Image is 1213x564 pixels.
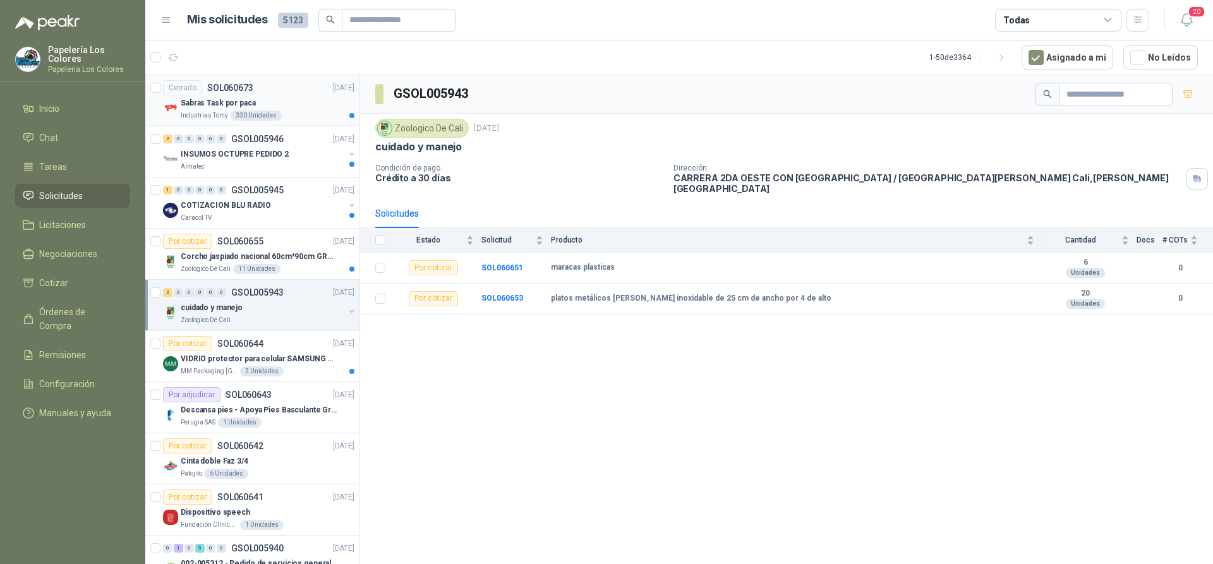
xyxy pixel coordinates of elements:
[217,135,226,143] div: 0
[163,183,357,223] a: 1 0 0 0 0 0 GSOL005945[DATE] Company LogoCOTIZACION BLU RADIOCaracol TV
[163,186,172,195] div: 1
[163,489,212,505] div: Por cotizar
[181,251,338,263] p: Corcho jaspiado nacional 60cm*90cm GROSOR 8MM
[1066,299,1105,309] div: Unidades
[375,164,663,172] p: Condición de pago
[181,162,205,172] p: Almatec
[39,102,59,116] span: Inicio
[181,404,338,416] p: Descansa pies - Apoya Pies Basculante Graduable Ergonómico
[39,218,86,232] span: Licitaciones
[217,186,226,195] div: 0
[375,172,663,183] p: Crédito a 30 días
[206,186,215,195] div: 0
[163,288,172,297] div: 2
[181,417,215,428] p: Perugia SAS
[481,236,533,244] span: Solicitud
[481,263,523,272] b: SOL060651
[333,491,354,503] p: [DATE]
[39,406,111,420] span: Manuales y ayuda
[15,343,130,367] a: Remisiones
[1043,90,1052,99] span: search
[226,390,272,399] p: SOL060643
[39,377,95,391] span: Configuración
[240,366,284,376] div: 2 Unidades
[163,407,178,423] img: Company Logo
[145,331,359,382] a: Por cotizarSOL060644[DATE] Company LogoVIDRIO protector para celular SAMSUNG GALAXI A16 5GMM Pack...
[409,260,458,275] div: Por cotizar
[181,302,243,314] p: cuidado y manejo
[929,47,1011,68] div: 1 - 50 de 3364
[181,469,202,479] p: Patojito
[145,433,359,484] a: Por cotizarSOL060642[DATE] Company LogoCinta doble Faz 3/4Patojito6 Unidades
[278,13,308,28] span: 5123
[217,288,226,297] div: 0
[231,111,282,121] div: 330 Unidades
[39,247,97,261] span: Negociaciones
[1188,6,1205,18] span: 20
[1162,262,1198,274] b: 0
[163,152,178,167] img: Company Logo
[15,213,130,237] a: Licitaciones
[551,263,615,273] b: maracas plasticas
[481,294,523,303] a: SOL060653
[1175,9,1198,32] button: 20
[163,100,178,116] img: Company Logo
[15,15,80,30] img: Logo peakr
[39,305,118,333] span: Órdenes de Compra
[1162,292,1198,304] b: 0
[1066,268,1105,278] div: Unidades
[181,213,212,223] p: Caracol TV
[174,135,183,143] div: 0
[378,121,392,135] img: Company Logo
[218,417,262,428] div: 1 Unidades
[39,189,83,203] span: Solicitudes
[181,366,238,376] p: MM Packaging [GEOGRAPHIC_DATA]
[375,119,469,138] div: Zoologico De Cali
[163,135,172,143] div: 2
[1162,236,1188,244] span: # COTs
[1042,228,1137,253] th: Cantidad
[181,353,338,365] p: VIDRIO protector para celular SAMSUNG GALAXI A16 5G
[333,338,354,350] p: [DATE]
[163,544,172,553] div: 0
[233,264,281,274] div: 11 Unidades
[333,236,354,248] p: [DATE]
[393,236,464,244] span: Estado
[217,441,263,450] p: SOL060642
[184,135,194,143] div: 0
[145,382,359,433] a: Por adjudicarSOL060643[DATE] Company LogoDescansa pies - Apoya Pies Basculante Graduable Ergonómi...
[181,315,231,325] p: Zoologico De Cali
[181,97,256,109] p: Sabras Task por paca
[184,288,194,297] div: 0
[217,493,263,501] p: SOL060641
[145,75,359,126] a: CerradoSOL060673[DATE] Company LogoSabras Task por pacaIndustrias Tomy330 Unidades
[217,237,263,246] p: SOL060655
[240,520,284,530] div: 1 Unidades
[326,15,335,24] span: search
[333,543,354,555] p: [DATE]
[231,544,284,553] p: GSOL005940
[333,440,354,452] p: [DATE]
[474,123,499,135] p: [DATE]
[163,285,357,325] a: 2 0 0 0 0 0 GSOL005943[DATE] Company Logocuidado y manejoZoologico De Cali
[163,387,220,402] div: Por adjudicar
[393,228,481,253] th: Estado
[174,288,183,297] div: 0
[333,287,354,299] p: [DATE]
[231,288,284,297] p: GSOL005943
[39,348,86,362] span: Remisiones
[181,264,231,274] p: Zoologico De Cali
[207,83,253,92] p: SOL060673
[394,84,470,104] h3: GSOL005943
[1003,13,1030,27] div: Todas
[181,200,271,212] p: COTIZACION BLU RADIO
[231,186,284,195] p: GSOL005945
[163,336,212,351] div: Por cotizar
[163,254,178,269] img: Company Logo
[184,544,194,553] div: 0
[15,97,130,121] a: Inicio
[551,294,831,304] b: platos metálicos [PERSON_NAME] inoxidable de 25 cm de ancho por 4 de alto
[409,291,458,306] div: Por cotizar
[1042,289,1129,299] b: 20
[333,82,354,94] p: [DATE]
